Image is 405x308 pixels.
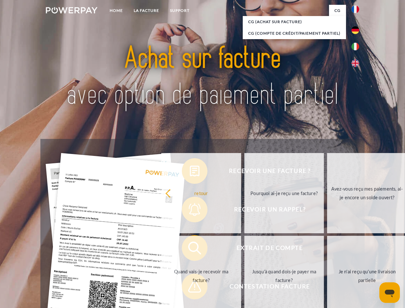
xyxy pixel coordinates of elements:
a: CG (achat sur facture) [243,16,346,28]
img: it [351,43,359,50]
div: Quand vais-je recevoir ma facture? [165,267,237,285]
div: Jusqu'à quand dois-je payer ma facture? [248,267,320,285]
img: fr [351,5,359,13]
img: logo-powerpay-white.svg [46,7,97,13]
a: CG (Compte de crédit/paiement partiel) [243,28,346,39]
a: CG [329,5,346,16]
a: Home [104,5,128,16]
img: title-powerpay_fr.svg [61,31,344,123]
a: LA FACTURE [128,5,165,16]
div: Je n'ai reçu qu'une livraison partielle [331,267,403,285]
div: retour [165,189,237,197]
div: Pourquoi ai-je reçu une facture? [248,189,320,197]
iframe: Bouton de lancement de la fenêtre de messagerie [379,282,400,303]
img: de [351,26,359,34]
div: Avez-vous reçu mes paiements, ai-je encore un solde ouvert? [331,184,403,202]
img: en [351,59,359,67]
a: Support [165,5,195,16]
